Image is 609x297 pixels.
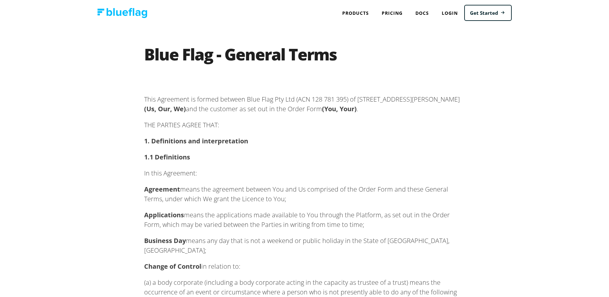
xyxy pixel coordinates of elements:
p: means the agreement between You and Us comprised of the Order Form and these General Terms, under... [144,184,465,204]
p: In this Agreement: [144,168,465,178]
p: means any day that is not a weekend or public holiday in the State of [GEOGRAPHIC_DATA], [GEOGRAP... [144,236,465,255]
a: Pricing [375,6,409,20]
b: 1.1 Definitions [144,153,190,161]
a: Get Started [464,5,512,21]
b: Change of Control [144,262,201,271]
b: Agreement [144,185,180,194]
p: means the applications made available to You through the Platform, as set out in the Order Form, ... [144,210,465,230]
a: Docs [409,6,435,20]
b: (Us, Our, We) [144,104,186,113]
b: 1. Definitions and interpretation [144,137,248,145]
p: THE PARTIES AGREE THAT: [144,120,465,130]
b: Business Day [144,236,186,245]
p: in relation to: [144,262,465,271]
div: Products [336,6,375,20]
img: Blue Flag logo [97,8,147,18]
h1: Blue Flag - General Terms [144,46,465,72]
a: Login to Blue Flag application [435,6,464,20]
p: This Agreement is formed between Blue Flag Pty Ltd (ACN 128 781 395) of [STREET_ADDRESS][PERSON_N... [144,94,465,114]
b: Applications [144,211,184,219]
b: (You, Your) [322,104,357,113]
